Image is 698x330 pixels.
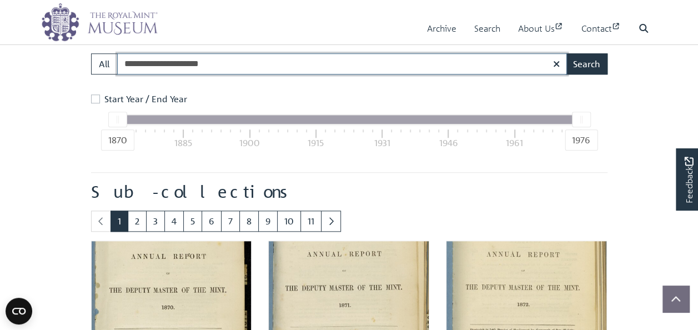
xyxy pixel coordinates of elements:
[6,298,32,324] button: Open CMP widget
[474,13,500,44] a: Search
[164,211,184,232] a: Goto page 4
[239,211,259,232] a: Goto page 8
[146,211,165,232] a: Goto page 3
[374,136,390,149] div: 1931
[258,211,278,232] a: Goto page 9
[682,157,695,203] span: Feedback
[221,211,240,232] a: Goto page 7
[41,3,158,42] img: logo_wide.png
[183,211,202,232] a: Goto page 5
[662,286,689,312] button: Scroll to top
[91,211,111,232] li: Previous page
[676,148,698,211] a: Would you like to provide feedback?
[566,53,607,74] button: Search
[308,136,324,149] div: 1915
[111,211,128,232] span: Goto page 1
[565,129,597,151] div: 1976
[239,136,260,149] div: 1900
[174,136,192,149] div: 1885
[300,211,322,232] a: Goto page 11
[91,211,607,232] nav: pagination
[101,129,134,151] div: 1870
[91,182,607,202] h2: Sub-collections
[518,13,564,44] a: About Us
[581,13,621,44] a: Contact
[321,211,341,232] a: Next page
[128,211,147,232] a: Goto page 2
[439,136,458,149] div: 1946
[277,211,301,232] a: Goto page 10
[506,136,523,149] div: 1961
[117,53,567,74] input: Search this collection...
[104,92,187,106] label: Start Year / End Year
[427,13,456,44] a: Archive
[91,53,118,74] button: All
[202,211,222,232] a: Goto page 6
